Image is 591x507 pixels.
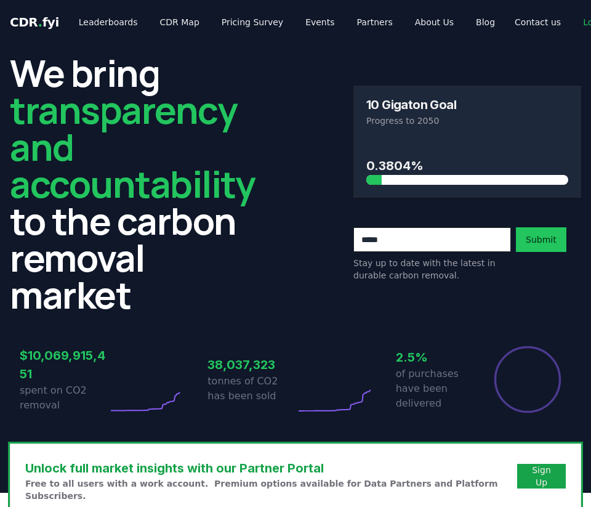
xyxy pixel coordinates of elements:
span: . [38,15,42,30]
button: Sign Up [517,464,566,489]
h3: 38,037,323 [207,355,295,374]
a: Leaderboards [69,11,148,33]
a: CDR.fyi [10,14,59,31]
nav: Main [69,11,505,33]
p: tonnes of CO2 has been sold [207,374,295,404]
p: Free to all users with a work account. Premium options available for Data Partners and Platform S... [25,477,517,502]
a: About Us [405,11,464,33]
button: Submit [516,227,566,252]
span: CDR fyi [10,15,59,30]
a: Sign Up [527,464,556,489]
h3: 2.5% [396,348,484,367]
h3: Unlock full market insights with our Partner Portal [25,459,517,477]
a: CDR Map [150,11,209,33]
span: transparency and accountability [10,84,255,209]
h3: $10,069,915,451 [20,346,108,383]
h2: We bring to the carbon removal market [10,54,255,313]
p: of purchases have been delivered [396,367,484,411]
a: Events [295,11,344,33]
h3: 0.3804% [366,156,568,175]
p: spent on CO2 removal [20,383,108,413]
a: Contact us [505,11,571,33]
p: Progress to 2050 [366,115,568,127]
div: Percentage of sales delivered [493,345,562,414]
a: Partners [347,11,403,33]
p: Stay up to date with the latest in durable carbon removal. [353,257,511,282]
a: Pricing Survey [212,11,293,33]
h3: 10 Gigaton Goal [366,99,456,111]
a: Blog [466,11,505,33]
